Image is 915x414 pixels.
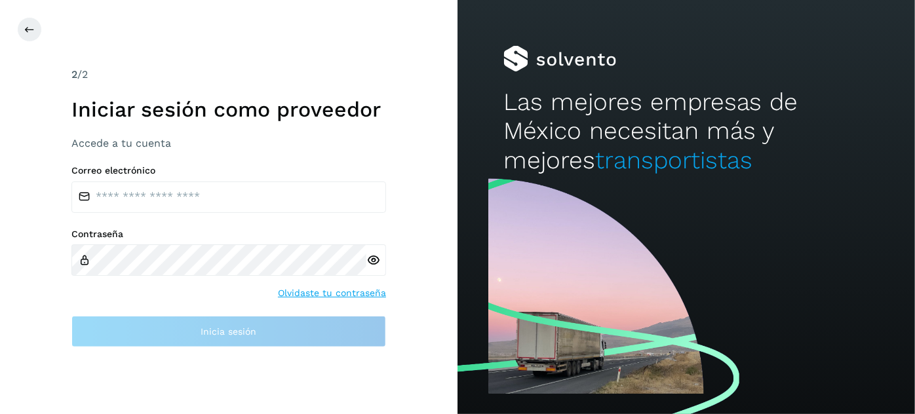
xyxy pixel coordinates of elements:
label: Contraseña [71,229,386,240]
button: Inicia sesión [71,316,386,347]
h2: Las mejores empresas de México necesitan más y mejores [503,88,869,175]
div: /2 [71,67,386,83]
h3: Accede a tu cuenta [71,137,386,149]
span: 2 [71,68,77,81]
a: Olvidaste tu contraseña [278,286,386,300]
label: Correo electrónico [71,165,386,176]
h1: Iniciar sesión como proveedor [71,97,386,122]
span: transportistas [595,146,752,174]
span: Inicia sesión [201,327,257,336]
